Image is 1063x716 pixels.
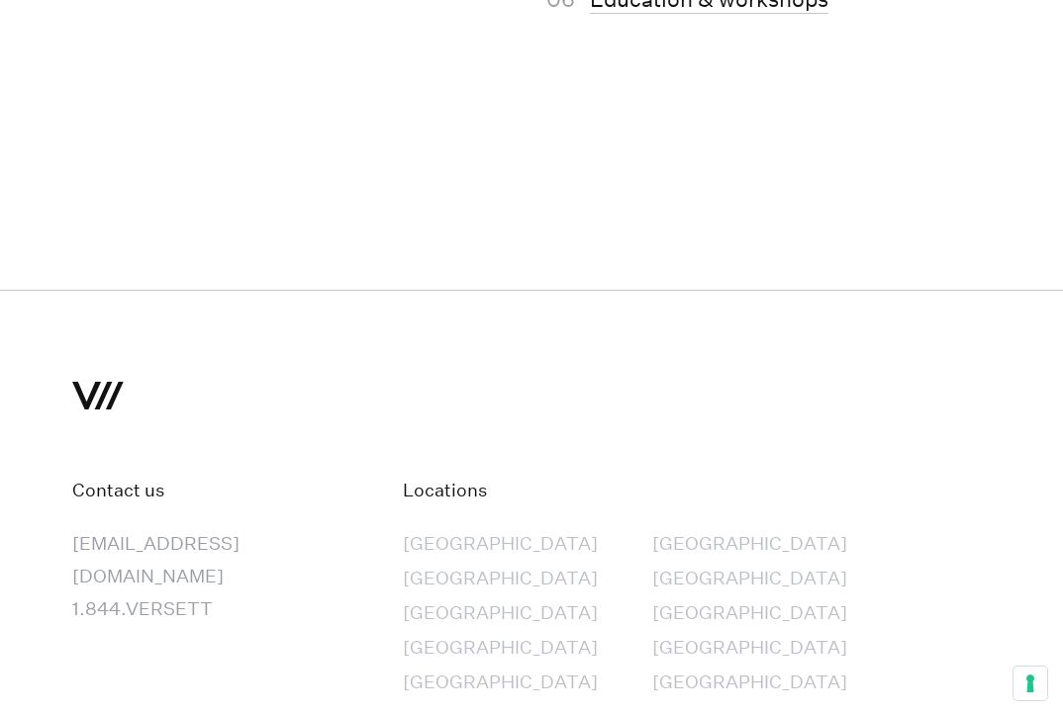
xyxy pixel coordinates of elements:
[72,533,240,588] a: [EMAIL_ADDRESS][DOMAIN_NAME]
[403,632,598,665] div: [GEOGRAPHIC_DATA]
[72,480,164,502] a: Contact us
[652,632,847,665] div: [GEOGRAPHIC_DATA]
[403,475,991,507] div: Locations
[403,563,598,595] div: [GEOGRAPHIC_DATA]
[403,563,598,597] a: [GEOGRAPHIC_DATA]
[652,597,847,630] div: [GEOGRAPHIC_DATA]
[652,563,847,597] a: [GEOGRAPHIC_DATA]
[403,667,598,699] div: [GEOGRAPHIC_DATA]
[403,597,598,630] div: [GEOGRAPHIC_DATA]
[403,667,598,701] a: [GEOGRAPHIC_DATA]
[652,528,847,561] div: [GEOGRAPHIC_DATA]
[652,528,847,563] a: [GEOGRAPHIC_DATA]
[652,597,847,632] a: [GEOGRAPHIC_DATA]
[1014,667,1047,700] button: Your consent preferences for tracking technologies
[403,528,598,563] a: [GEOGRAPHIC_DATA]
[652,667,847,701] a: [GEOGRAPHIC_DATA]
[652,667,847,699] div: [GEOGRAPHIC_DATA]
[652,632,847,667] a: [GEOGRAPHIC_DATA]
[403,597,598,632] a: [GEOGRAPHIC_DATA]
[403,632,598,667] a: [GEOGRAPHIC_DATA]
[652,563,847,595] div: [GEOGRAPHIC_DATA]
[72,598,213,621] a: 1.844.VERSETT
[403,528,598,561] div: [GEOGRAPHIC_DATA]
